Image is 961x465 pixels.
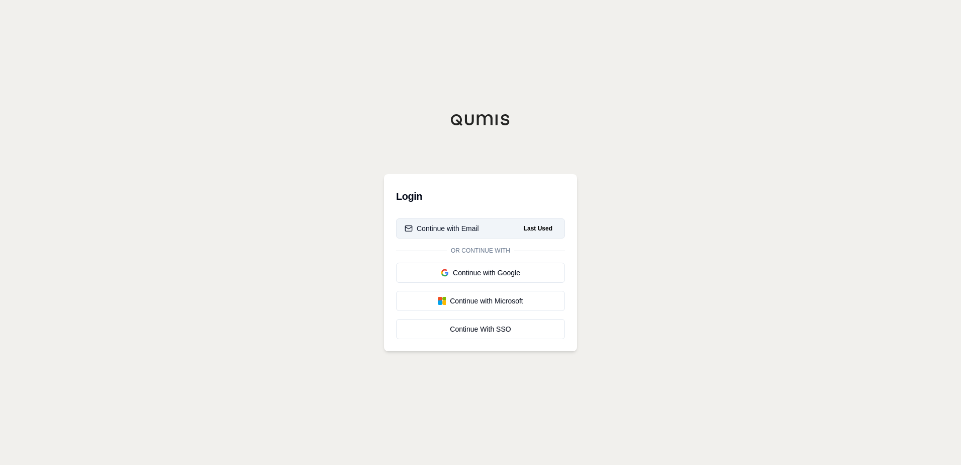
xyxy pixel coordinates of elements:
span: Last Used [520,222,556,235]
button: Continue with Microsoft [396,291,565,311]
div: Continue with Google [405,268,556,278]
h3: Login [396,186,565,206]
div: Continue with Email [405,223,479,234]
span: Or continue with [447,247,514,255]
img: Qumis [450,114,511,126]
a: Continue With SSO [396,319,565,339]
button: Continue with EmailLast Used [396,218,565,239]
button: Continue with Google [396,263,565,283]
div: Continue with Microsoft [405,296,556,306]
div: Continue With SSO [405,324,556,334]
